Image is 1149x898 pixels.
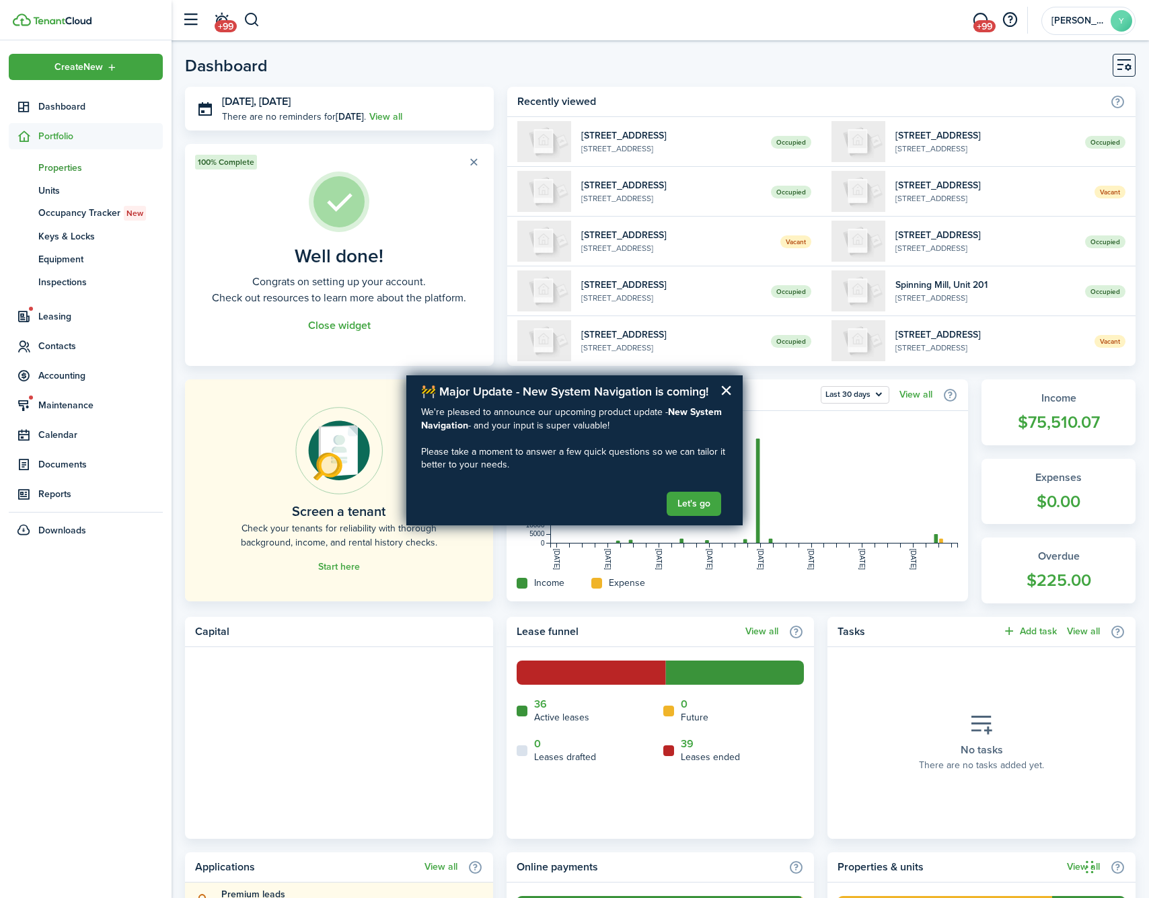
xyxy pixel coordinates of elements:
[1051,16,1105,26] span: Yates
[967,3,993,38] a: Messaging
[195,657,483,658] iframe: stripe-connect-ui-layer-stripe-connect-capital-financing-promotion
[581,228,770,242] widget-list-item-title: [STREET_ADDRESS]
[995,390,1122,406] widget-stats-title: Income
[222,93,484,110] h3: [DATE], [DATE]
[517,171,571,212] img: 601
[995,410,1122,435] widget-stats-count: $75,510.07
[1067,862,1100,872] a: View all
[529,530,545,537] tspan: 5000
[195,624,476,640] home-widget-title: Capital
[895,342,1084,354] widget-list-item-description: [STREET_ADDRESS]
[771,136,811,149] span: Occupied
[534,576,564,590] home-widget-title: Income
[517,859,782,875] home-widget-title: Online payments
[465,153,484,172] button: Close
[424,862,457,872] a: View all
[1085,285,1125,298] span: Occupied
[38,523,86,537] span: Downloads
[38,457,163,472] span: Documents
[807,549,815,570] tspan: [DATE]
[821,386,889,404] button: Open menu
[581,143,761,155] widget-list-item-description: [STREET_ADDRESS]
[178,7,203,33] button: Open sidebar
[1111,10,1132,32] avatar-text: Y
[604,549,611,570] tspan: [DATE]
[33,17,91,25] img: TenantCloud
[517,93,1103,110] home-widget-title: Recently viewed
[38,398,163,412] span: Maintenance
[581,128,761,143] widget-list-item-title: [STREET_ADDRESS]
[421,445,728,472] p: Please take a moment to answer a few quick questions so we can tailor it better to your needs.
[1095,335,1125,348] span: Vacant
[581,292,761,304] widget-list-item-description: [STREET_ADDRESS]
[895,178,1084,192] widget-list-item-title: [STREET_ADDRESS]
[421,405,725,433] strong: New System Navigation
[720,379,733,401] button: Close
[780,235,811,248] span: Vacant
[517,121,571,162] img: 201
[831,121,885,162] img: 203
[517,221,571,262] img: 302
[838,624,996,640] home-widget-title: Tasks
[38,100,163,114] span: Dashboard
[831,221,885,262] img: 203
[222,110,366,124] p: There are no reminders for .
[1086,847,1094,887] div: Drag
[1067,626,1100,637] a: View all
[1113,54,1136,77] button: Customise
[38,184,163,198] span: Units
[995,568,1122,593] widget-stats-count: $225.00
[895,242,1075,254] widget-list-item-description: [STREET_ADDRESS]
[581,328,761,342] widget-list-item-title: [STREET_ADDRESS]
[771,186,811,198] span: Occupied
[336,110,364,124] b: [DATE]
[681,710,708,724] home-widget-title: Future
[13,13,31,26] img: TenantCloud
[1082,833,1149,898] div: Chat Widget
[1085,235,1125,248] span: Occupied
[1002,624,1057,639] button: Add task
[910,549,917,570] tspan: [DATE]
[38,339,163,353] span: Contacts
[212,274,466,306] well-done-description: Congrats on setting up your account. Check out resources to learn more about the platform.
[38,309,163,324] span: Leasing
[895,228,1075,242] widget-list-item-title: [STREET_ADDRESS]
[821,386,889,404] button: Last 30 days
[295,407,383,494] img: Online payments
[38,487,163,501] span: Reports
[38,428,163,442] span: Calendar
[215,20,237,32] span: +99
[1085,136,1125,149] span: Occupied
[973,20,996,32] span: +99
[581,342,761,354] widget-list-item-description: [STREET_ADDRESS]
[771,285,811,298] span: Occupied
[517,624,739,640] home-widget-title: Lease funnel
[421,385,728,400] h2: 🚧 Major Update - New System Navigation is coming!
[38,229,163,244] span: Keys & Locks
[318,562,360,572] a: Start here
[9,54,163,80] button: Open menu
[681,698,688,710] a: 0
[54,63,103,72] span: Create New
[581,192,761,204] widget-list-item-description: [STREET_ADDRESS]
[667,492,721,516] button: Let's go
[534,710,589,724] home-widget-title: Active leases
[895,278,1075,292] widget-list-item-title: Spinning Mill, Unit 201
[534,698,547,710] a: 36
[185,57,268,74] header-page-title: Dashboard
[421,405,668,419] span: We're pleased to announce our upcoming product update -
[831,320,885,361] img: 302
[215,521,463,550] home-placeholder-description: Check your tenants for reliability with thorough background, income, and rental history checks.
[831,270,885,311] img: 201
[681,750,740,764] home-widget-title: Leases ended
[38,129,163,143] span: Portfolio
[757,549,764,570] tspan: [DATE]
[517,270,571,311] img: 604
[831,171,885,212] img: 302
[919,758,1044,772] placeholder-description: There are no tasks added yet.
[198,156,254,168] span: 100% Complete
[895,143,1075,155] widget-list-item-description: [STREET_ADDRESS]
[126,207,143,219] span: New
[295,246,383,267] well-done-title: Well done!
[38,161,163,175] span: Properties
